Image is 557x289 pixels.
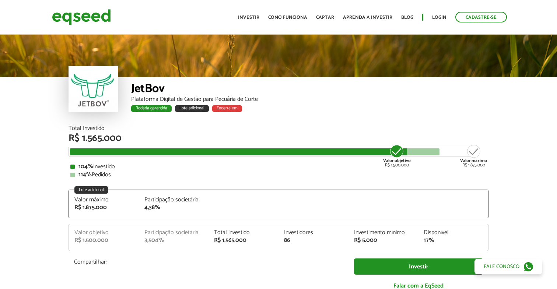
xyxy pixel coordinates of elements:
div: Encerra em [212,105,242,112]
a: Captar [316,15,334,20]
div: Participação societária [144,230,203,236]
a: Como funciona [268,15,307,20]
div: Participação societária [144,197,203,203]
div: Total investido [214,230,273,236]
div: Valor máximo [74,197,133,203]
div: JetBov [131,83,488,96]
div: Plataforma Digital de Gestão para Pecuária de Corte [131,96,488,102]
div: Total Investido [69,126,488,131]
div: R$ 1.565.000 [214,237,273,243]
div: 86 [284,237,343,243]
div: Investimento mínimo [354,230,413,236]
div: R$ 1.565.000 [69,134,488,143]
a: Investir [354,258,483,275]
div: 3,504% [144,237,203,243]
a: Login [432,15,446,20]
div: Lote adicional [175,105,209,112]
strong: Valor máximo [460,157,487,164]
p: Compartilhar: [74,258,343,265]
div: R$ 1.500.000 [383,144,411,168]
a: Investir [238,15,259,20]
a: Aprenda a investir [343,15,392,20]
div: Pedidos [70,172,487,178]
div: R$ 1.875.000 [460,144,487,168]
div: Disponível [424,230,483,236]
img: EqSeed [52,7,111,27]
div: Investidores [284,230,343,236]
div: R$ 1.500.000 [74,237,133,243]
div: R$ 1.875.000 [74,205,133,211]
strong: 114% [78,170,92,180]
strong: 104% [78,162,93,172]
div: Investido [70,164,487,170]
strong: Valor objetivo [383,157,411,164]
div: 4,38% [144,205,203,211]
a: Cadastre-se [455,12,507,22]
a: Blog [401,15,413,20]
div: 17% [424,237,483,243]
div: Rodada garantida [131,105,172,112]
div: R$ 5.000 [354,237,413,243]
div: Lote adicional [74,186,108,194]
a: Fale conosco [474,259,542,274]
div: Valor objetivo [74,230,133,236]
